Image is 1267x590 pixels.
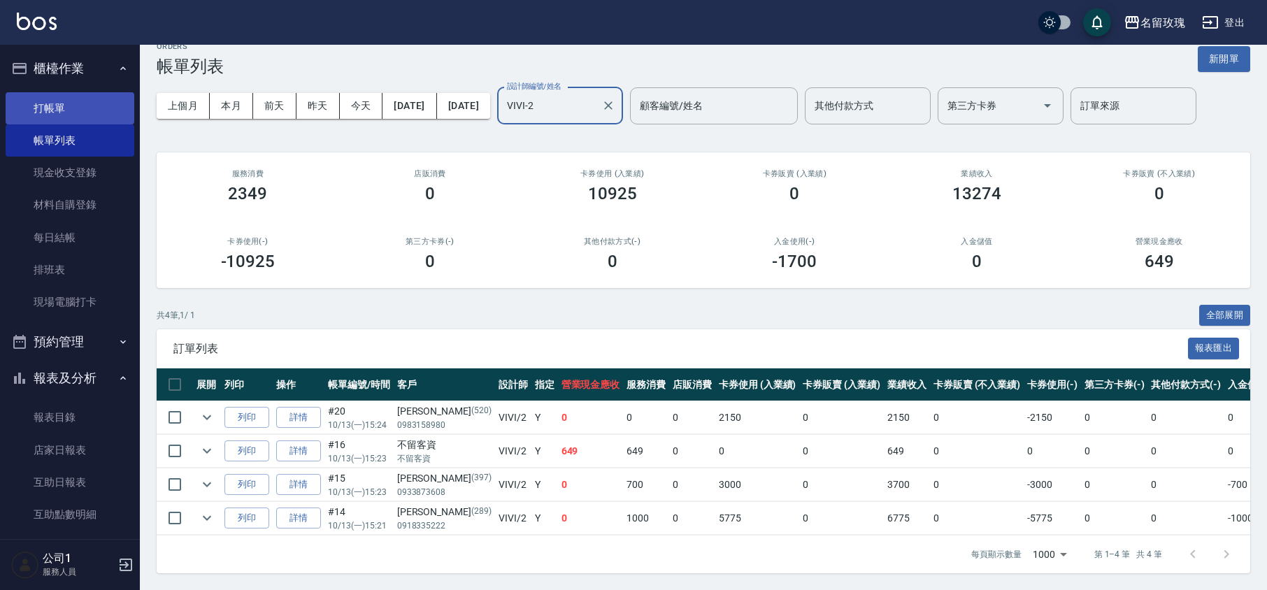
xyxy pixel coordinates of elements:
[1140,14,1185,31] div: 名留玫瑰
[538,237,687,246] h2: 其他付款方式(-)
[531,468,558,501] td: Y
[884,401,930,434] td: 2150
[495,468,531,501] td: VIVI /2
[799,435,884,468] td: 0
[538,169,687,178] h2: 卡券使用 (入業績)
[253,93,296,119] button: 前天
[799,502,884,535] td: 0
[531,502,558,535] td: Y
[328,486,390,498] p: 10/13 (一) 15:23
[884,468,930,501] td: 3700
[397,404,492,419] div: [PERSON_NAME]
[224,508,269,529] button: 列印
[1198,46,1250,72] button: 新開單
[6,401,134,433] a: 報表目錄
[157,42,224,51] h2: ORDERS
[6,189,134,221] a: 材料自購登錄
[324,368,394,401] th: 帳單編號/時間
[1188,338,1240,359] button: 報表匯出
[328,452,390,465] p: 10/13 (一) 15:23
[608,252,617,271] h3: 0
[1085,169,1233,178] h2: 卡券販賣 (不入業績)
[495,502,531,535] td: VIVI /2
[789,184,799,203] h3: 0
[43,566,114,578] p: 服務人員
[17,13,57,30] img: Logo
[531,435,558,468] td: Y
[437,93,490,119] button: [DATE]
[471,505,492,519] p: (289)
[1024,468,1081,501] td: -3000
[623,435,669,468] td: 649
[324,502,394,535] td: #14
[324,435,394,468] td: #16
[669,468,715,501] td: 0
[884,368,930,401] th: 業績收入
[1147,468,1224,501] td: 0
[1118,8,1191,37] button: 名留玫瑰
[228,184,267,203] h3: 2349
[623,401,669,434] td: 0
[971,548,1022,561] p: 每頁顯示數量
[397,452,492,465] p: 不留客資
[196,407,217,428] button: expand row
[11,551,39,579] img: Person
[715,502,800,535] td: 5775
[276,474,321,496] a: 詳情
[669,502,715,535] td: 0
[471,471,492,486] p: (397)
[1147,368,1224,401] th: 其他付款方式(-)
[1147,401,1224,434] td: 0
[157,93,210,119] button: 上個月
[1188,341,1240,354] a: 報表匯出
[356,169,505,178] h2: 店販消費
[623,368,669,401] th: 服務消費
[1024,502,1081,535] td: -5775
[715,401,800,434] td: 2150
[669,401,715,434] td: 0
[340,93,383,119] button: 今天
[173,342,1188,356] span: 訂單列表
[558,468,624,501] td: 0
[507,81,561,92] label: 設計師編號/姓名
[884,502,930,535] td: 6775
[1081,435,1148,468] td: 0
[669,368,715,401] th: 店販消費
[558,401,624,434] td: 0
[930,401,1024,434] td: 0
[623,468,669,501] td: 700
[397,419,492,431] p: 0983158980
[196,508,217,528] button: expand row
[715,435,800,468] td: 0
[1199,305,1251,326] button: 全部展開
[328,419,390,431] p: 10/13 (一) 15:24
[1083,8,1111,36] button: save
[43,552,114,566] h5: 公司1
[1147,435,1224,468] td: 0
[356,237,505,246] h2: 第三方卡券(-)
[425,252,435,271] h3: 0
[397,486,492,498] p: 0933873608
[1094,548,1162,561] p: 第 1–4 筆 共 4 筆
[1024,435,1081,468] td: 0
[1024,368,1081,401] th: 卡券使用(-)
[1027,535,1072,573] div: 1000
[558,435,624,468] td: 649
[397,438,492,452] div: 不留客資
[669,435,715,468] td: 0
[772,252,817,271] h3: -1700
[1081,502,1148,535] td: 0
[397,505,492,519] div: [PERSON_NAME]
[1196,10,1250,36] button: 登出
[799,401,884,434] td: 0
[1154,184,1164,203] h3: 0
[903,169,1052,178] h2: 業績收入
[930,368,1024,401] th: 卡券販賣 (不入業績)
[157,309,195,322] p: 共 4 筆, 1 / 1
[6,254,134,286] a: 排班表
[6,92,134,124] a: 打帳單
[1145,252,1174,271] h3: 649
[495,401,531,434] td: VIVI /2
[6,324,134,360] button: 預約管理
[715,468,800,501] td: 3000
